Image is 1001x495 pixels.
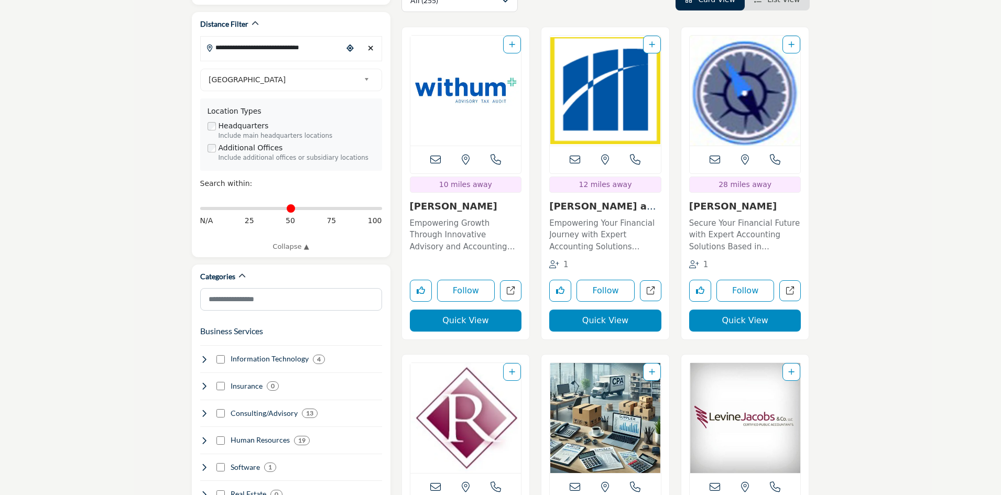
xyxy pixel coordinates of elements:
[640,280,661,302] a: Open magone-and-company-pc in new tab
[788,40,795,49] a: Add To List
[208,106,375,117] div: Location Types
[689,201,801,212] h3: Joseph J. Gormley, CPA
[410,310,522,332] button: Quick View
[298,437,306,444] b: 19
[689,280,711,302] button: Like listing
[549,217,661,253] p: Empowering Your Financial Journey with Expert Accounting Solutions Specializing in accounting ser...
[231,381,263,391] h4: Insurance: Professional liability, healthcare, life insurance, risk management
[219,120,269,131] label: Headquarters
[306,410,313,417] b: 13
[563,260,569,269] span: 1
[689,310,801,332] button: Quick View
[437,280,495,302] button: Follow
[690,363,801,473] a: Open Listing in new tab
[703,260,709,269] span: 1
[216,382,225,390] input: Select Insurance checkbox
[689,259,709,271] div: Followers
[410,363,521,473] a: Open Listing in new tab
[216,463,225,471] input: Select Software checkbox
[268,464,272,471] b: 1
[410,201,497,212] a: [PERSON_NAME]
[368,215,382,226] span: 100
[509,368,515,376] a: Add To List
[231,462,260,472] h4: Software: Accounting sotware, tax software, workflow, etc.
[716,280,775,302] button: Follow
[689,215,801,253] a: Secure Your Financial Future with Expert Accounting Solutions Based in [GEOGRAPHIC_DATA], [GEOGRA...
[549,259,569,271] div: Followers
[271,382,275,390] b: 0
[509,40,515,49] a: Add To List
[689,217,801,253] p: Secure Your Financial Future with Expert Accounting Solutions Based in [GEOGRAPHIC_DATA], [GEOGRA...
[500,280,521,302] a: Open withum in new tab
[216,436,225,445] input: Select Human Resources checkbox
[549,201,660,223] a: [PERSON_NAME] and Company, ...
[231,354,309,364] h4: Information Technology: Software, cloud services, data management, analytics, automation
[550,36,661,146] a: Open Listing in new tab
[779,280,801,302] a: Open joseph-j-gormley-cpa in new tab
[200,325,263,337] button: Business Services
[410,215,522,253] a: Empowering Growth Through Innovative Advisory and Accounting Solutions This forward-thinking, tec...
[690,363,801,473] img: Levine, Jacobs & Company, LLC
[200,271,235,282] h2: Categories
[216,409,225,417] input: Select Consulting/Advisory checkbox
[302,409,318,418] div: 13 Results For Consulting/Advisory
[342,37,358,60] div: Choose your current location
[200,215,213,226] span: N/A
[410,217,522,253] p: Empowering Growth Through Innovative Advisory and Accounting Solutions This forward-thinking, tec...
[219,131,375,141] div: Include main headquarters locations
[649,368,655,376] a: Add To List
[209,73,360,86] span: [GEOGRAPHIC_DATA]
[410,36,521,146] a: Open Listing in new tab
[439,180,492,189] span: 10 miles away
[219,153,375,163] div: Include additional offices or subsidiary locations
[317,356,321,363] b: 4
[549,280,571,302] button: Like listing
[549,310,661,332] button: Quick View
[264,463,276,472] div: 1 Results For Software
[690,36,801,146] a: Open Listing in new tab
[267,381,279,391] div: 0 Results For Insurance
[201,37,342,58] input: Search Location
[788,368,795,376] a: Add To List
[200,288,382,311] input: Search Category
[549,215,661,253] a: Empowering Your Financial Journey with Expert Accounting Solutions Specializing in accounting ser...
[719,180,771,189] span: 28 miles away
[576,280,635,302] button: Follow
[231,408,298,419] h4: Consulting/Advisory: Business consulting, mergers & acquisitions, growth strategies
[689,201,777,212] a: [PERSON_NAME]
[410,280,432,302] button: Like listing
[327,215,336,226] span: 75
[649,40,655,49] a: Add To List
[200,241,382,252] a: Collapse ▲
[410,363,521,473] img: Rivero CPA L.L.C.
[231,435,290,445] h4: Human Resources: Payroll, benefits, HR consulting, talent acquisition, training
[549,201,661,212] h3: Magone and Company, PC
[286,215,295,226] span: 50
[363,37,379,60] div: Clear search location
[410,201,522,212] h3: Withum
[579,180,632,189] span: 12 miles away
[216,355,225,364] input: Select Information Technology checkbox
[219,142,283,153] label: Additional Offices
[410,36,521,146] img: Withum
[550,363,661,473] a: Open Listing in new tab
[550,36,661,146] img: Magone and Company, PC
[313,355,325,364] div: 4 Results For Information Technology
[200,178,382,189] div: Search within:
[550,363,661,473] img: Kinney Company LLC (formerly Jampol Kinney)
[245,215,254,226] span: 25
[200,19,248,29] h2: Distance Filter
[690,36,801,146] img: Joseph J. Gormley, CPA
[294,436,310,445] div: 19 Results For Human Resources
